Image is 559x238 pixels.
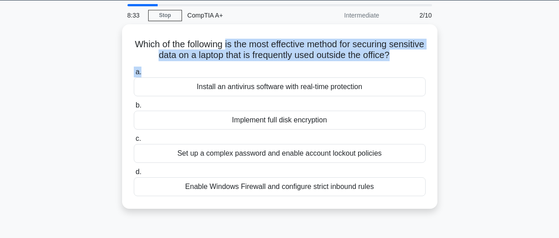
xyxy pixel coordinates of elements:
div: Enable Windows Firewall and configure strict inbound rules [134,177,426,196]
div: Set up a complex password and enable account lockout policies [134,144,426,163]
h5: Which of the following is the most effective method for securing sensitive data on a laptop that ... [133,39,427,61]
div: Install an antivirus software with real-time protection [134,77,426,96]
span: b. [136,101,141,109]
div: CompTIA A+ [182,6,306,24]
span: c. [136,135,141,142]
span: d. [136,168,141,175]
span: a. [136,68,141,76]
div: 2/10 [385,6,437,24]
div: Implement full disk encryption [134,111,426,130]
div: 8:33 [122,6,148,24]
a: Stop [148,10,182,21]
div: Intermediate [306,6,385,24]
